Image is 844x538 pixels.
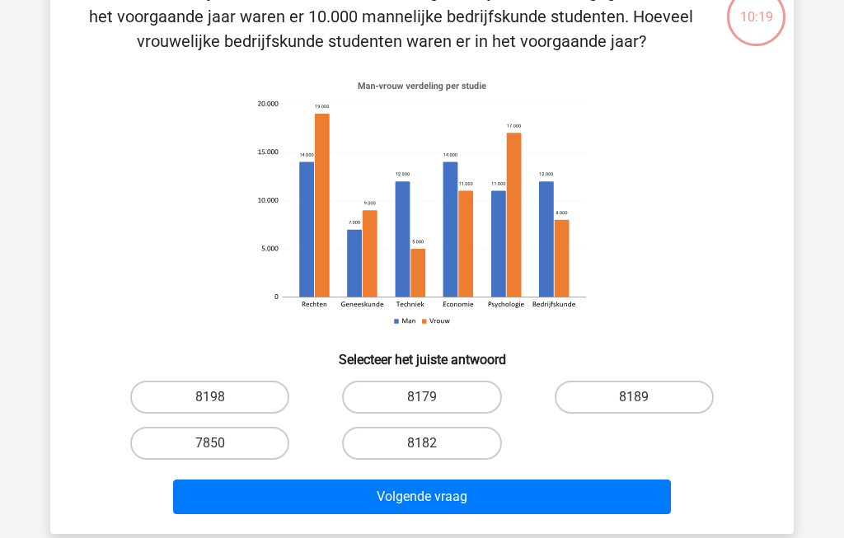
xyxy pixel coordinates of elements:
[555,381,714,414] label: 8189
[342,381,501,414] label: 8179
[77,339,767,367] h6: Selecteer het juiste antwoord
[130,381,289,414] label: 8198
[173,480,672,514] button: Volgende vraag
[342,427,501,460] label: 8182
[130,427,289,460] label: 7850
